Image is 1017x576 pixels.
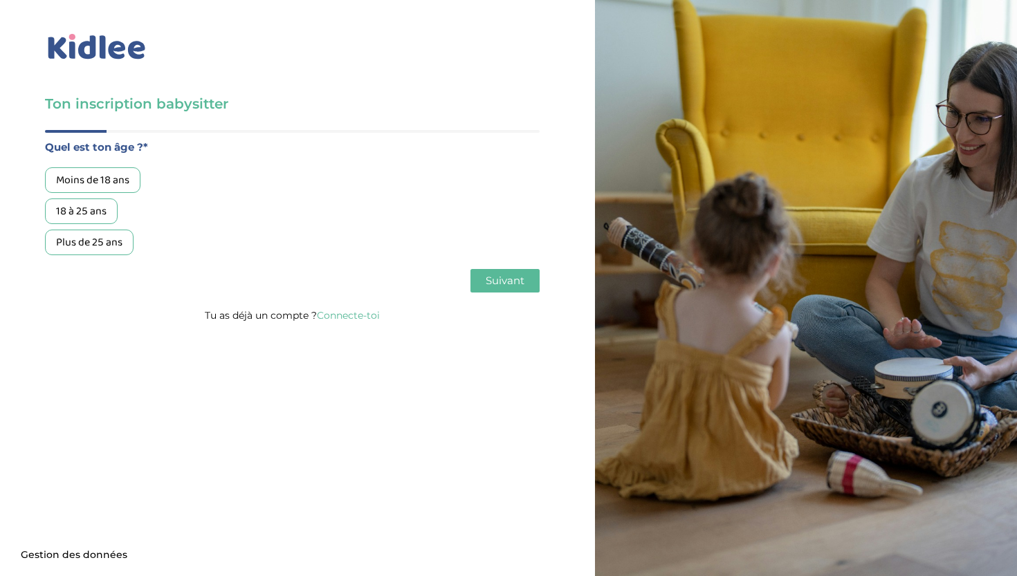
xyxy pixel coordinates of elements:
div: 18 à 25 ans [45,198,118,224]
span: Suivant [486,274,524,287]
button: Précédent [45,269,110,292]
div: Moins de 18 ans [45,167,140,193]
label: Quel est ton âge ?* [45,138,540,156]
p: Tu as déjà un compte ? [45,306,540,324]
h3: Ton inscription babysitter [45,94,540,113]
a: Connecte-toi [317,309,380,322]
span: Gestion des données [21,549,127,561]
button: Suivant [470,269,540,292]
button: Gestion des données [12,541,136,570]
img: logo_kidlee_bleu [45,31,149,63]
div: Plus de 25 ans [45,230,134,255]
